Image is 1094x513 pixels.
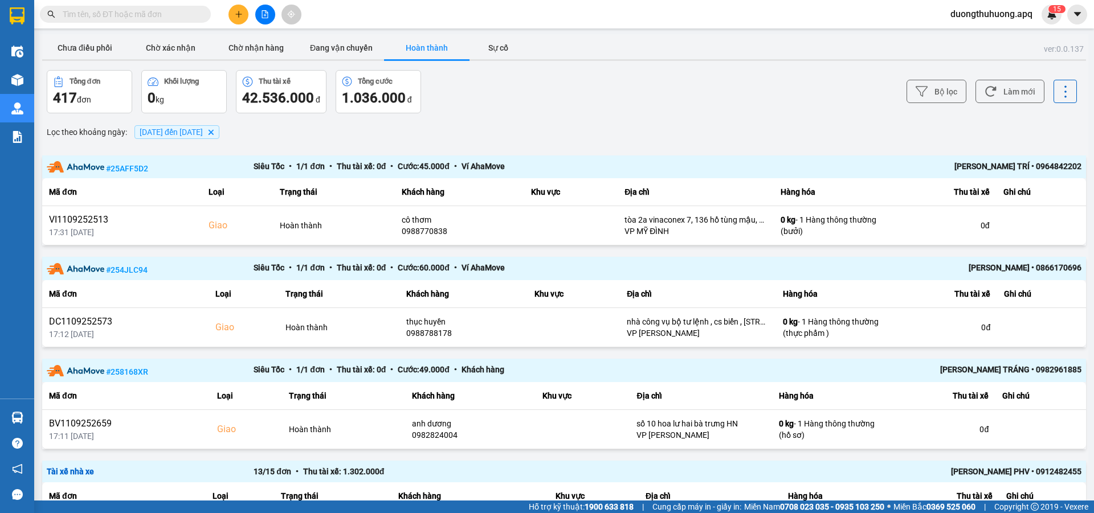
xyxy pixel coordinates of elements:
[783,316,883,339] div: - 1 Hàng thông thường (thực phẩm )
[450,162,462,171] span: •
[781,214,881,237] div: - 1 Hàng thông thường (bưởi)
[627,316,769,327] div: nhà công vụ bộ tư lệnh , cs biển , [STREET_ADDRESS]
[1048,5,1066,13] sup: 15
[624,225,767,237] div: VP MỸ ĐÌNH
[902,489,993,503] div: Thu tài xế
[284,162,296,171] span: •
[1057,5,1061,13] span: 5
[875,160,1081,174] div: [PERSON_NAME] TRÍ • 0964842202
[63,8,197,20] input: Tìm tên, số ĐT hoặc mã đơn
[402,225,517,237] div: 0988770838
[255,5,275,24] button: file-add
[261,10,269,18] span: file-add
[53,90,77,106] span: 417
[529,500,634,513] span: Hỗ trợ kỹ thuật:
[280,220,388,231] div: Hoàn thành
[406,316,521,327] div: thục huyền
[642,500,644,513] span: |
[781,482,895,510] th: Hàng hóa
[402,214,517,225] div: cô thơm
[386,263,398,272] span: •
[282,382,405,410] th: Trạng thái
[549,482,639,510] th: Khu vực
[875,261,1081,276] div: [PERSON_NAME] • 0866170696
[259,77,291,85] div: Thu tài xế
[668,465,1081,478] div: [PERSON_NAME] PHV • 0912482455
[228,5,248,24] button: plus
[213,36,299,59] button: Chờ nhận hàng
[140,128,203,137] span: 11/09/2025 đến 11/09/2025
[887,504,891,509] span: ⚪️
[776,280,890,308] th: Hàng hóa
[47,10,55,18] span: search
[42,36,128,59] button: Chưa điều phối
[336,70,421,113] button: Tổng cước1.036.000 đ
[772,382,886,410] th: Hàng hóa
[49,417,203,430] div: BV1109252659
[254,261,875,276] div: Siêu Tốc 1 / 1 đơn Thu tài xế: 0 đ Cước: 60.000 đ Ví AhaMove
[148,90,156,106] span: 0
[342,90,406,106] span: 1.036.000
[53,89,126,107] div: đơn
[774,178,888,206] th: Hàng hóa
[1072,9,1083,19] span: caret-down
[217,422,275,436] div: Giao
[627,327,769,339] div: VP [PERSON_NAME]
[47,161,104,173] img: partner-logo
[781,215,795,224] span: 0 kg
[254,363,875,377] div: Siêu Tốc 1 / 1 đơn Thu tài xế: 0 đ Cước: 49.000 đ Khách hàng
[12,438,23,449] span: question-circle
[49,329,202,340] div: 17:12 [DATE]
[450,263,462,272] span: •
[1067,5,1087,24] button: caret-down
[325,263,337,272] span: •
[242,89,320,107] div: đ
[325,365,337,374] span: •
[106,367,148,376] span: # 258168XR
[636,418,765,429] div: số 10 hoa lư hai bà trưng HN
[652,500,741,513] span: Cung cấp máy in - giấy in:
[779,418,879,441] div: - 1 Hàng thông thường (hồ sơ)
[141,70,227,113] button: Khối lượng0kg
[997,178,1086,206] th: Ghi chú
[406,327,521,339] div: 0988788178
[47,365,104,376] img: partner-logo
[299,36,384,59] button: Đang vận chuyển
[164,77,199,85] div: Khối lượng
[11,412,23,424] img: warehouse-icon
[893,500,975,513] span: Miền Bắc
[524,178,618,206] th: Khu vực
[585,502,634,511] strong: 1900 633 818
[235,10,243,18] span: plus
[49,227,195,238] div: 17:31 [DATE]
[636,429,765,441] div: VP [PERSON_NAME]
[783,317,798,326] span: 0 kg
[975,80,1044,103] button: Làm mới
[49,430,203,442] div: 17:11 [DATE]
[42,382,210,410] th: Mã đơn
[984,500,986,513] span: |
[618,178,774,206] th: Địa chỉ
[384,36,470,59] button: Hoàn thành
[47,263,104,274] img: partner-logo
[630,382,772,410] th: Địa chỉ
[207,129,214,136] svg: Delete
[897,322,990,333] div: 0 đ
[470,36,526,59] button: Sự cố
[342,89,415,107] div: đ
[202,178,273,206] th: Loại
[1031,503,1039,511] span: copyright
[780,502,884,511] strong: 0708 023 035 - 0935 103 250
[210,382,282,410] th: Loại
[399,280,528,308] th: Khách hàng
[11,131,23,143] img: solution-icon
[624,214,767,225] div: tòa 2a vinaconex 7, 136 hồ tùng mậu, bắc từ [GEOGRAPHIC_DATA], [GEOGRAPHIC_DATA]
[391,482,549,510] th: Khách hàng
[49,213,195,227] div: VI1109252513
[254,465,667,478] div: 13 / 15 đơn Thu tài xế: 1.302.000 đ
[895,220,989,231] div: 0 đ
[49,315,202,329] div: DC1109252573
[274,482,391,510] th: Trạng thái
[999,482,1086,510] th: Ghi chú
[42,482,206,510] th: Mã đơn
